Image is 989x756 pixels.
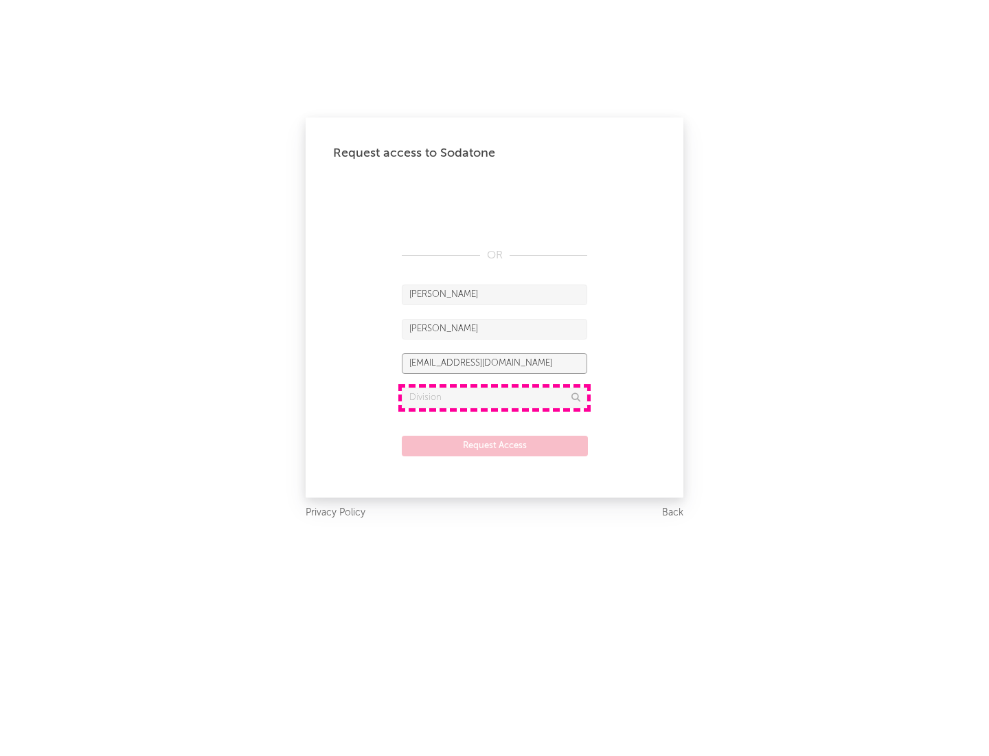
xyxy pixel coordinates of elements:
[402,353,587,374] input: Email
[402,285,587,305] input: First Name
[402,436,588,456] button: Request Access
[333,145,656,162] div: Request access to Sodatone
[402,319,587,340] input: Last Name
[402,388,587,408] input: Division
[306,504,365,522] a: Privacy Policy
[662,504,683,522] a: Back
[402,247,587,264] div: OR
